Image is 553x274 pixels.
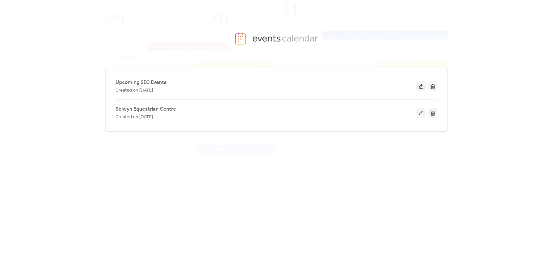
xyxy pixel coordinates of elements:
span: Created on [DATE] [116,87,153,95]
a: Upcoming SEC Events [116,81,167,84]
span: Created on [DATE] [116,113,153,121]
span: Upcoming SEC Events [116,79,167,87]
span: Selwyn Equestrian Centre [116,105,176,113]
a: Selwyn Equestrian Centre [116,107,176,111]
